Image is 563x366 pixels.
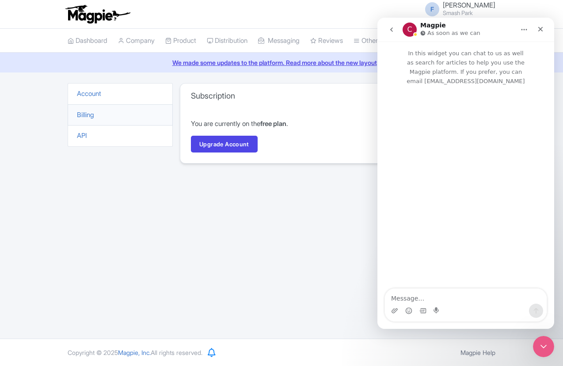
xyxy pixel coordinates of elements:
[165,29,196,53] a: Product
[354,29,378,53] a: Other
[118,29,155,53] a: Company
[420,2,495,16] a: F [PERSON_NAME] Smash Park
[191,136,258,152] a: Upgrade Account
[63,4,132,24] img: logo-ab69f6fb50320c5b225c76a69d11143b.png
[377,18,554,329] iframe: Intercom live chat
[68,29,107,53] a: Dashboard
[443,16,460,24] a: Profile
[443,1,495,9] span: [PERSON_NAME]
[118,349,151,356] span: Magpie, Inc.
[310,29,343,53] a: Reviews
[207,29,247,53] a: Distribution
[460,349,495,356] a: Magpie Help
[62,348,208,357] div: Copyright © 2025 All rights reserved.
[5,58,558,67] a: We made some updates to the platform. Read more about the new layout
[77,131,87,140] a: API
[260,119,286,128] strong: free plan
[77,111,94,119] a: Billing
[258,29,300,53] a: Messaging
[443,10,495,16] small: Smash Park
[191,119,484,129] p: You are currently on the .
[191,91,235,101] h3: Subscription
[77,89,101,98] a: Account
[533,336,554,357] iframe: Intercom live chat
[425,2,439,16] span: F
